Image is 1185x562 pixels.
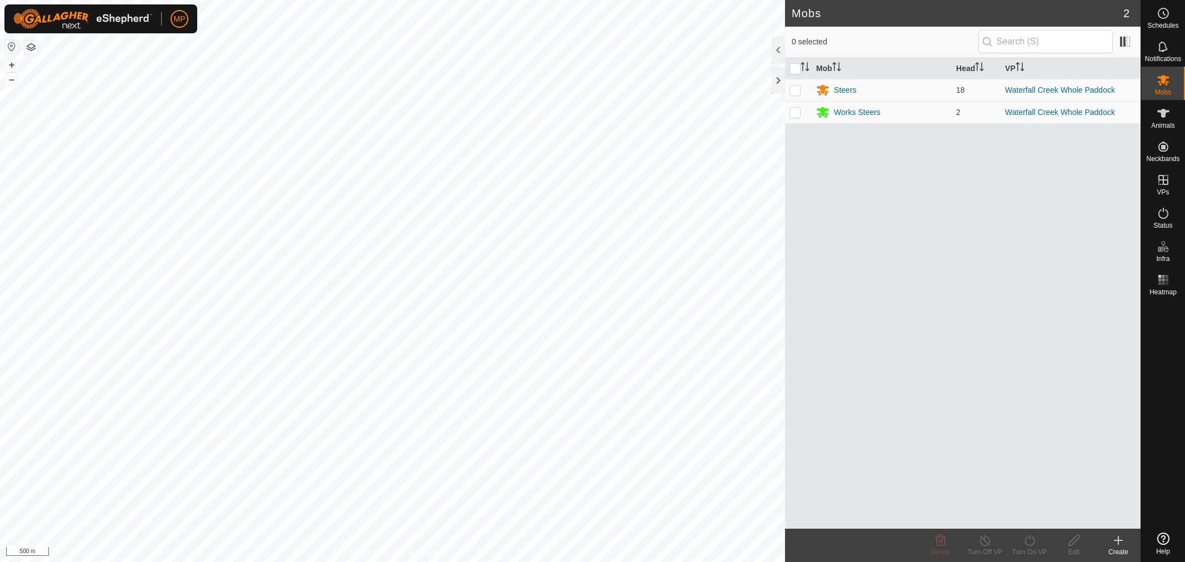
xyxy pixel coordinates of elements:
h2: Mobs [792,7,1123,20]
p-sorticon: Activate to sort [832,64,841,73]
a: Waterfall Creek Whole Paddock [1005,108,1115,117]
button: Map Layers [24,41,38,54]
div: Edit [1052,547,1096,557]
span: Notifications [1145,56,1181,62]
span: Schedules [1147,22,1178,29]
a: Waterfall Creek Whole Paddock [1005,86,1115,94]
p-sorticon: Activate to sort [1016,64,1024,73]
a: Contact Us [403,548,436,558]
span: VPs [1157,189,1169,195]
span: 0 selected [792,36,978,48]
input: Search (S) [978,30,1113,53]
div: Works Steers [834,107,881,118]
span: Help [1156,548,1170,555]
img: Gallagher Logo [13,9,152,29]
th: VP [1001,58,1141,79]
span: Delete [931,548,951,556]
span: Mobs [1155,89,1171,96]
span: 2 [956,108,961,117]
p-sorticon: Activate to sort [975,64,984,73]
div: Create [1096,547,1141,557]
button: + [5,58,18,72]
p-sorticon: Activate to sort [801,64,809,73]
a: Privacy Policy [349,548,391,558]
span: 2 [1123,5,1129,22]
div: Turn Off VP [963,547,1007,557]
span: Neckbands [1146,155,1179,162]
th: Mob [812,58,952,79]
span: Heatmap [1149,289,1177,295]
button: Reset Map [5,40,18,53]
div: Turn On VP [1007,547,1052,557]
button: – [5,73,18,86]
span: Animals [1151,122,1175,129]
span: MP [174,13,186,25]
span: 18 [956,86,965,94]
div: Steers [834,84,856,96]
span: Infra [1156,255,1169,262]
a: Help [1141,528,1185,559]
span: Status [1153,222,1172,229]
th: Head [952,58,1001,79]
